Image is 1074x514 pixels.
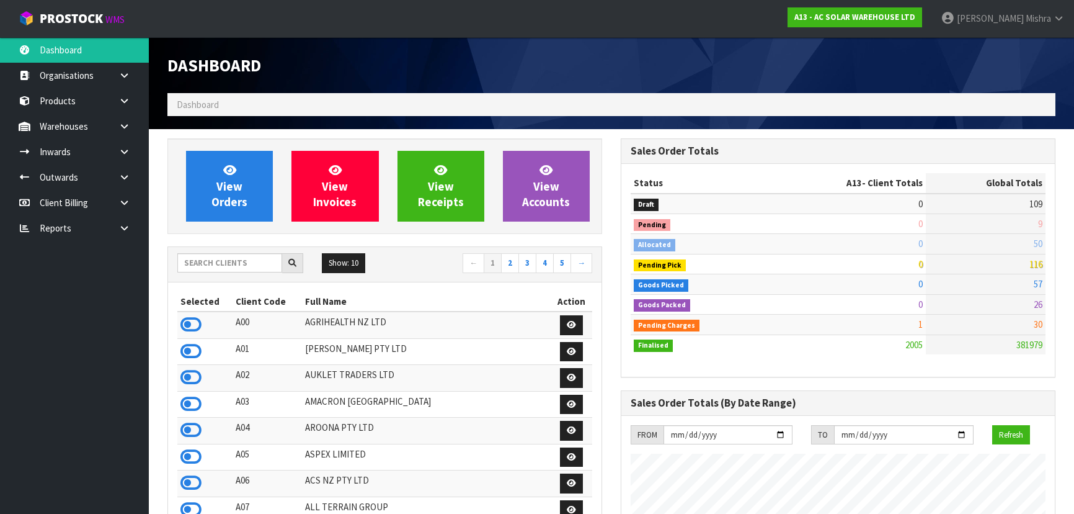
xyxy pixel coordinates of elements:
a: 5 [553,253,571,273]
th: Full Name [302,292,551,312]
th: - Client Totals [768,173,926,193]
input: Search clients [177,253,282,273]
span: ProStock [40,11,103,27]
span: 109 [1029,198,1042,210]
td: A06 [233,471,301,497]
span: Draft [634,199,659,211]
th: Global Totals [926,173,1045,193]
a: A13 - AC SOLAR WAREHOUSE LTD [788,7,922,27]
div: TO [811,425,834,445]
td: A05 [233,444,301,471]
span: View Accounts [522,163,570,209]
th: Selected [177,292,233,312]
td: ASPEX LIMITED [302,444,551,471]
span: 0 [918,238,923,250]
span: 9 [1038,218,1042,230]
span: 30 [1034,318,1042,330]
h3: Sales Order Totals (By Date Range) [631,397,1045,409]
a: ← [463,253,484,273]
span: 26 [1034,299,1042,310]
span: 0 [918,278,923,290]
button: Refresh [992,425,1030,445]
span: Pending Charges [634,320,699,332]
span: 0 [918,198,923,210]
span: Pending Pick [634,259,686,272]
td: A00 [233,312,301,338]
h3: Sales Order Totals [631,145,1045,157]
td: ACS NZ PTY LTD [302,471,551,497]
a: ViewOrders [186,151,273,222]
span: View Receipts [418,163,464,209]
a: 1 [484,253,502,273]
a: ViewAccounts [503,151,590,222]
span: [PERSON_NAME] [957,12,1024,24]
span: 116 [1029,258,1042,270]
th: Action [551,292,592,312]
td: A04 [233,418,301,444]
span: View Invoices [313,163,357,209]
img: cube-alt.png [19,11,34,26]
small: WMS [105,14,125,25]
span: 381979 [1016,339,1042,351]
span: 2005 [905,339,923,351]
td: AROONA PTY LTD [302,418,551,444]
td: A01 [233,338,301,365]
th: Status [631,173,768,193]
a: 4 [536,253,554,273]
span: Allocated [634,239,675,251]
span: Goods Packed [634,299,690,312]
a: → [570,253,592,273]
td: AUKLET TRADERS LTD [302,365,551,392]
span: Dashboard [167,55,261,76]
th: Client Code [233,292,301,312]
strong: A13 - AC SOLAR WAREHOUSE LTD [794,12,915,22]
div: FROM [631,425,663,445]
span: 0 [918,218,923,230]
span: 50 [1034,238,1042,250]
td: A02 [233,365,301,392]
td: A03 [233,391,301,418]
span: Finalised [634,340,673,352]
span: 0 [918,258,923,270]
span: 1 [918,318,923,330]
td: AGRIHEALTH NZ LTD [302,312,551,338]
span: Goods Picked [634,279,688,292]
span: 0 [918,299,923,310]
a: ViewReceipts [397,151,484,222]
a: 3 [518,253,536,273]
a: 2 [501,253,519,273]
span: Mishra [1026,12,1051,24]
span: View Orders [211,163,247,209]
span: Dashboard [177,99,219,110]
span: A13 [846,177,862,189]
td: [PERSON_NAME] PTY LTD [302,338,551,365]
span: 57 [1034,278,1042,290]
button: Show: 10 [322,253,365,273]
td: AMACRON [GEOGRAPHIC_DATA] [302,391,551,418]
nav: Page navigation [394,253,593,275]
a: ViewInvoices [291,151,378,222]
span: Pending [634,219,670,232]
